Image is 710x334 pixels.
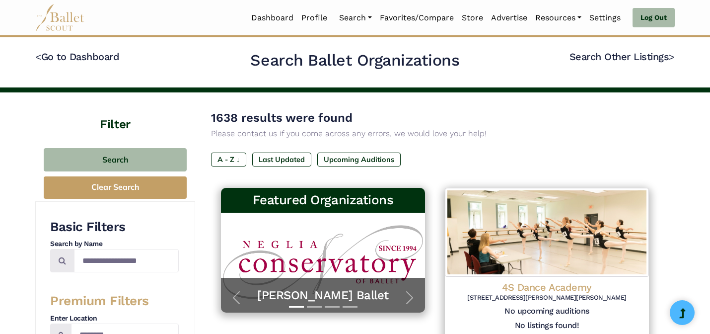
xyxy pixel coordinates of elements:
h5: No upcoming auditions [453,306,641,317]
a: Log Out [633,8,675,28]
button: Clear Search [44,176,187,199]
button: Slide 2 [307,301,322,313]
a: Search Other Listings> [569,51,675,63]
button: Slide 4 [343,301,357,313]
button: Slide 1 [289,301,304,313]
h4: Enter Location [50,314,179,324]
h4: 4S Dance Academy [453,281,641,294]
a: Settings [585,7,625,28]
a: Search [335,7,376,28]
input: Search by names... [74,249,179,272]
h3: Featured Organizations [229,192,417,209]
button: Search [44,148,187,171]
p: Please contact us if you come across any errors, we would love your help! [211,127,659,140]
label: Last Updated [252,153,311,167]
label: Upcoming Auditions [317,153,401,167]
button: Slide 3 [325,301,340,313]
h4: Filter [35,92,195,133]
h5: No listings found! [515,321,579,331]
a: Dashboard [247,7,297,28]
a: Resources [531,7,585,28]
code: < [35,50,41,63]
h3: Premium Filters [50,293,179,310]
a: Store [458,7,487,28]
a: Advertise [487,7,531,28]
label: A - Z ↓ [211,153,246,167]
a: Favorites/Compare [376,7,458,28]
code: > [669,50,675,63]
img: Logo [445,188,649,277]
h6: [STREET_ADDRESS][PERSON_NAME][PERSON_NAME] [453,294,641,302]
span: 1638 results were found [211,111,353,125]
h2: Search Ballet Organizations [250,50,459,71]
a: [PERSON_NAME] Ballet [231,288,415,303]
a: <Go to Dashboard [35,51,119,63]
h3: Basic Filters [50,219,179,236]
h4: Search by Name [50,239,179,249]
a: Profile [297,7,331,28]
